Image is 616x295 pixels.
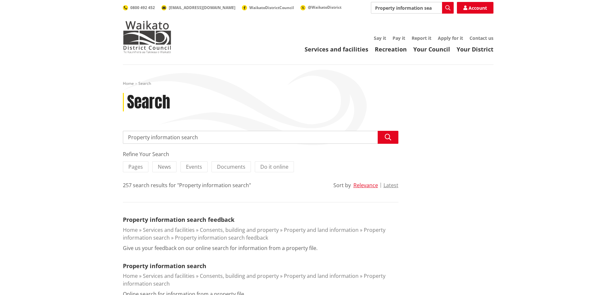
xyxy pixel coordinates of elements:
a: Services and facilities [143,226,195,233]
a: Property and land information [284,272,359,279]
img: Waikato District Council - Te Kaunihera aa Takiwaa o Waikato [123,21,171,53]
input: Search input [371,2,454,14]
span: Events [186,163,202,170]
span: Documents [217,163,245,170]
input: Search input [123,131,398,144]
span: News [158,163,171,170]
button: Relevance [353,182,378,188]
span: Do it online [260,163,288,170]
span: Search [138,81,151,86]
a: Say it [374,35,386,41]
a: Pay it [393,35,405,41]
span: Pages [128,163,143,170]
a: Recreation [375,45,407,53]
div: Sort by [333,181,351,189]
a: Contact us [470,35,493,41]
a: Home [123,272,138,279]
span: @WaikatoDistrict [308,5,341,10]
a: @WaikatoDistrict [300,5,341,10]
button: Latest [384,182,398,188]
a: Account [457,2,493,14]
a: Property information search [123,262,206,270]
span: [EMAIL_ADDRESS][DOMAIN_NAME] [169,5,235,10]
a: Services and facilities [143,272,195,279]
a: Apply for it [438,35,463,41]
div: Refine Your Search [123,150,398,158]
span: WaikatoDistrictCouncil [249,5,294,10]
nav: breadcrumb [123,81,493,86]
a: WaikatoDistrictCouncil [242,5,294,10]
a: Property information search feedback [175,234,268,241]
a: Property information search [123,226,385,241]
span: 0800 492 452 [130,5,155,10]
a: [EMAIL_ADDRESS][DOMAIN_NAME] [161,5,235,10]
a: Property and land information [284,226,359,233]
a: Report it [412,35,431,41]
div: 257 search results for "Property information search" [123,181,251,189]
a: 0800 492 452 [123,5,155,10]
h1: Search [127,93,170,112]
a: Services and facilities [305,45,368,53]
a: Consents, building and property [200,226,279,233]
a: Property information search feedback [123,216,234,223]
p: Give us your feedback on our online search for information from a property file. [123,244,318,252]
a: Property information search [123,272,385,287]
a: Consents, building and property [200,272,279,279]
a: Your Council [413,45,450,53]
a: Home [123,81,134,86]
a: Home [123,226,138,233]
a: Your District [457,45,493,53]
